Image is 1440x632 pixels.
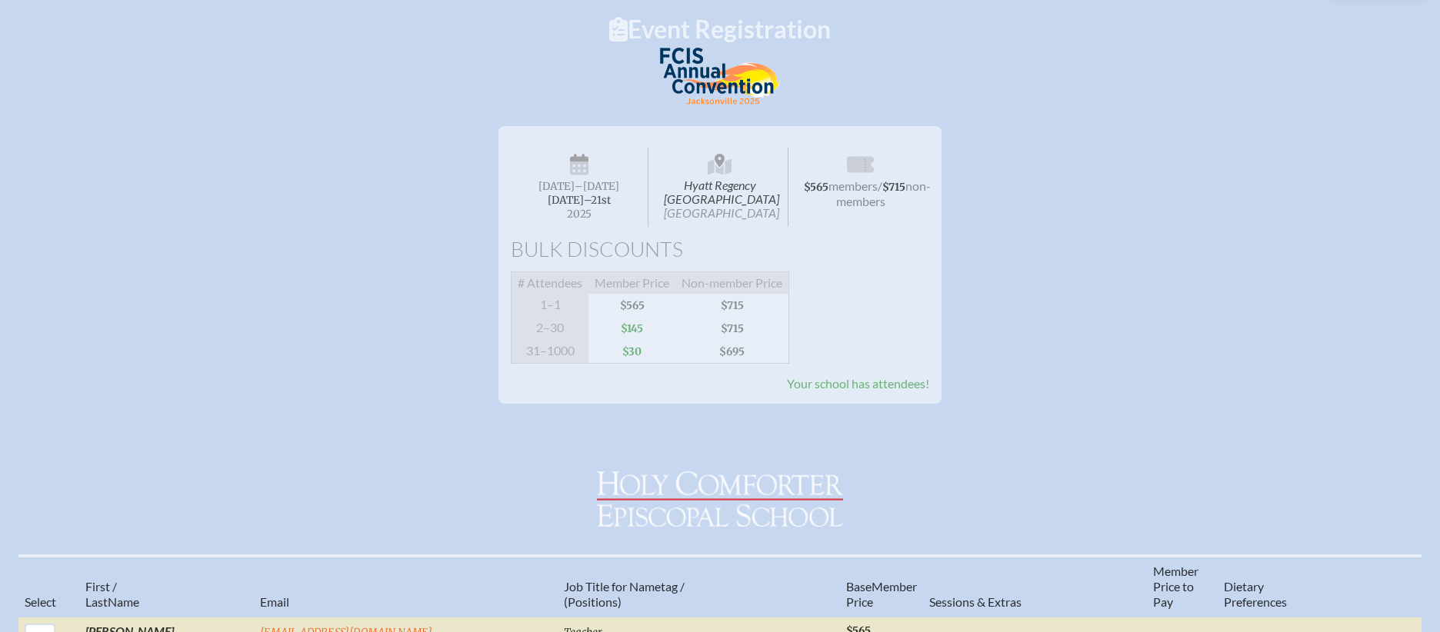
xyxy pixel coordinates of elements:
[588,272,675,294] span: Member Price
[512,340,589,364] span: 31–1000
[512,272,589,294] span: # Attendees
[675,340,789,364] span: $695
[558,556,839,617] th: Job Title for Nametag / (Positions)
[878,178,882,193] span: /
[675,272,789,294] span: Non-member Price
[836,178,932,208] span: non-members
[652,148,789,227] span: Hyatt Regency [GEOGRAPHIC_DATA]
[840,556,923,617] th: Memb
[846,594,873,609] span: Price
[804,181,828,194] span: $565
[675,317,789,340] span: $715
[664,205,779,220] span: [GEOGRAPHIC_DATA]
[538,180,575,193] span: [DATE]
[1218,556,1338,617] th: Diet
[85,579,117,594] span: First /
[575,180,619,193] span: –[DATE]
[1147,556,1218,617] th: Member Price to Pay
[923,556,1148,617] th: Sessions & Extras
[511,239,929,260] h1: Bulk Discounts
[597,471,843,526] img: Holy Comforter Episcopal School
[79,556,254,617] th: Name
[588,294,675,317] span: $565
[25,594,56,609] span: Select
[588,317,675,340] span: $145
[882,181,905,194] span: $715
[512,294,589,317] span: 1–1
[1224,579,1287,609] span: ary Preferences
[906,579,917,594] span: er
[846,579,872,594] span: Base
[512,317,589,340] span: 2–30
[588,340,675,364] span: $30
[675,294,789,317] span: $715
[523,208,635,220] span: 2025
[787,376,929,391] span: Your school has attendees!
[85,594,108,609] span: Last
[660,48,780,105] img: FCIS Convention 2025
[548,194,611,207] span: [DATE]–⁠21st
[828,178,878,193] span: members
[254,556,558,617] th: Email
